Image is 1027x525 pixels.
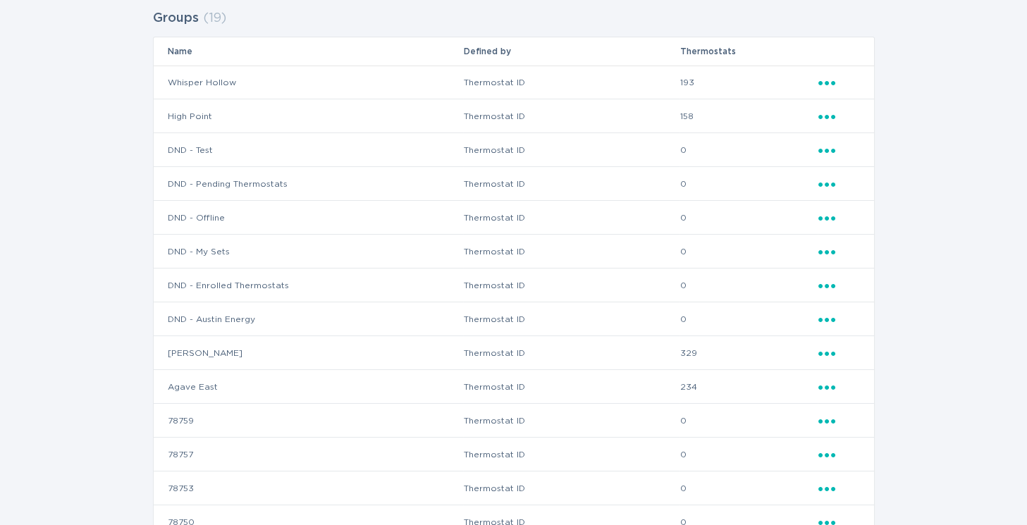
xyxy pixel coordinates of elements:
td: Whisper Hollow [154,66,464,99]
tr: 654edd05f3ec40edf52bc9e046615707da5e941d [154,268,874,302]
div: Popover menu [818,75,860,90]
tr: 862d7e61bf7e59affd8f8f0a251e89895d027e44 [154,404,874,438]
td: DND - Test [154,133,464,167]
tr: 274b88dc753a02d18ae93be4962f2448805cfa36 [154,235,874,268]
div: Popover menu [818,447,860,462]
div: Popover menu [818,244,860,259]
td: DND - Austin Energy [154,302,464,336]
tr: 875b5b04df190954f478b077fce870cf1c2768f7 [154,167,874,201]
td: 329 [679,336,818,370]
div: Popover menu [818,210,860,226]
td: Thermostat ID [463,336,679,370]
td: Thermostat ID [463,167,679,201]
tr: fcb232379e0beb5609ca3ebf4a432c09188cb681 [154,302,874,336]
td: Thermostat ID [463,99,679,133]
div: Popover menu [818,311,860,327]
td: DND - Offline [154,201,464,235]
th: Thermostats [679,37,818,66]
tr: d4e68daaa0f24a49beb9002b841a67a6 [154,370,874,404]
tr: ed7a9cd9b2e73feaff09871abae1d7e5b673d5b0 [154,471,874,505]
td: DND - My Sets [154,235,464,268]
td: 0 [679,268,818,302]
td: 0 [679,201,818,235]
td: High Point [154,99,464,133]
td: 158 [679,99,818,133]
td: Thermostat ID [463,235,679,268]
td: Thermostat ID [463,404,679,438]
td: DND - Pending Thermostats [154,167,464,201]
td: Thermostat ID [463,302,679,336]
td: Thermostat ID [463,370,679,404]
tr: Table Headers [154,37,874,66]
td: Agave East [154,370,464,404]
tr: 9be81fdf13b199ac06cde2f8043a754f6569e408 [154,201,874,235]
tr: ddff006348d9f6985cde266114d976495c840879 [154,133,874,167]
tr: 3124351f5c3d4c9295d2153e43e32fc4 [154,99,874,133]
td: Thermostat ID [463,201,679,235]
th: Name [154,37,464,66]
td: 193 [679,66,818,99]
td: DND - Enrolled Thermostats [154,268,464,302]
td: 0 [679,438,818,471]
td: 234 [679,370,818,404]
th: Defined by [463,37,679,66]
td: 0 [679,133,818,167]
div: Popover menu [818,176,860,192]
div: Popover menu [818,109,860,124]
div: Popover menu [818,142,860,158]
td: 78757 [154,438,464,471]
tr: 75010b4a8afef8476c88be71f881fd85719f3a73 [154,438,874,471]
td: 78753 [154,471,464,505]
td: Thermostat ID [463,268,679,302]
tr: 4c7b4abfe2b34ebaa82c5e767258e6bb [154,336,874,370]
td: 0 [679,404,818,438]
td: 0 [679,302,818,336]
div: Popover menu [818,379,860,395]
td: 0 [679,471,818,505]
div: Popover menu [818,481,860,496]
h2: Groups [153,6,199,31]
td: 0 [679,167,818,201]
td: [PERSON_NAME] [154,336,464,370]
td: Thermostat ID [463,133,679,167]
div: Popover menu [818,345,860,361]
td: Thermostat ID [463,66,679,99]
span: ( 19 ) [203,12,226,25]
div: Popover menu [818,413,860,428]
tr: 275fe029f442435fa047d9d4e3c7b5b6 [154,66,874,99]
td: Thermostat ID [463,438,679,471]
td: 0 [679,235,818,268]
td: Thermostat ID [463,471,679,505]
td: 78759 [154,404,464,438]
div: Popover menu [818,278,860,293]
